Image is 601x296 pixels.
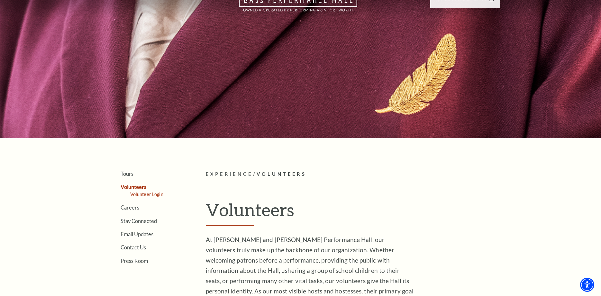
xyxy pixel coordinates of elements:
[130,192,163,197] a: Volunteer Login
[121,258,148,264] a: Press Room
[580,278,594,292] div: Accessibility Menu
[257,171,306,177] span: Volunteers
[121,184,146,190] a: Volunteers
[121,231,153,237] a: Email Updates
[121,171,133,177] a: Tours
[206,170,500,178] p: /
[121,204,139,211] a: Careers
[206,171,253,177] span: Experience
[121,218,157,224] a: Stay Connected
[206,199,500,226] h1: Volunteers
[121,244,146,250] a: Contact Us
